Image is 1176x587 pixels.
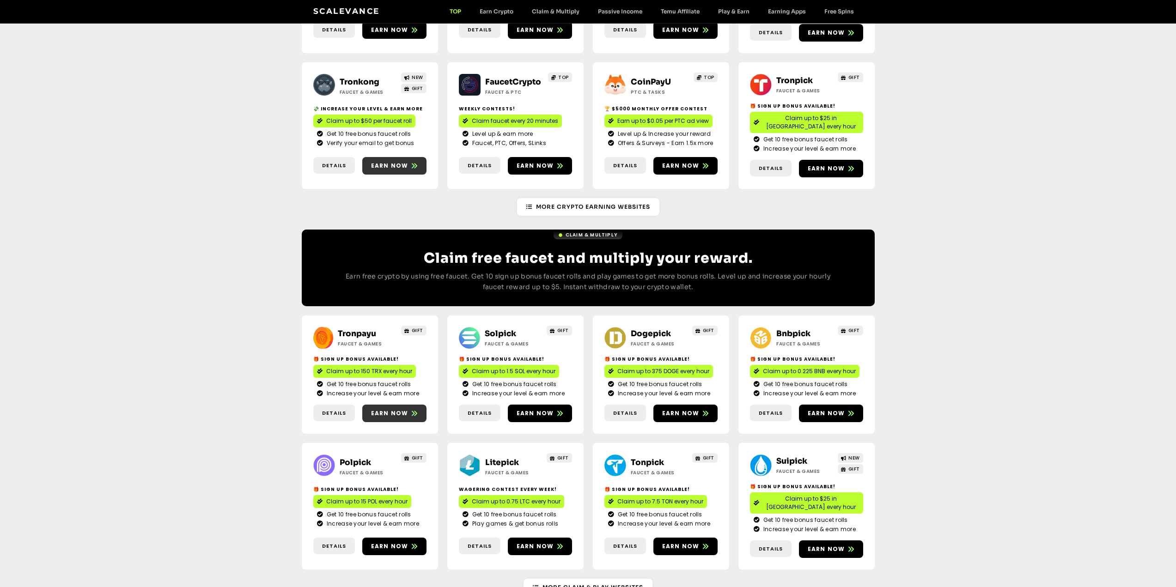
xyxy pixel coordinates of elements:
[401,73,427,82] a: NEW
[838,453,863,463] a: NEW
[759,409,783,417] span: Details
[631,469,689,476] h2: Faucet & Games
[703,454,714,461] span: GIFT
[472,367,555,375] span: Claim up to 1.5 SOL every hour
[763,495,859,511] span: Claim up to $25 in [GEOGRAPHIC_DATA] every hour
[322,409,346,417] span: Details
[313,115,415,127] a: Claim up to $50 per faucet roll
[508,405,572,422] a: Earn now
[662,409,700,418] span: Earn now
[694,73,718,82] a: TOP
[362,405,427,422] a: Earn now
[362,538,427,555] a: Earn now
[459,356,572,363] h2: 🎁 Sign Up Bonus Available!
[776,76,813,85] a: Tronpick
[322,26,346,34] span: Details
[615,510,702,519] span: Get 10 free bonus faucet rolls
[692,453,718,463] a: GIFT
[759,545,783,553] span: Details
[750,24,792,41] a: Details
[459,105,572,112] h2: Weekly contests!
[401,84,427,93] a: GIFT
[750,492,863,514] a: Claim up to $25 in [GEOGRAPHIC_DATA] every hour
[838,73,863,82] a: GIFT
[703,327,714,334] span: GIFT
[468,162,492,169] span: Details
[326,367,412,375] span: Claim up to 150 TRX every hour
[750,160,792,177] a: Details
[371,409,408,418] span: Earn now
[558,74,569,81] span: TOP
[548,73,572,82] a: TOP
[631,458,664,467] a: Tonpick
[613,409,637,417] span: Details
[324,389,419,398] span: Increase your level & earn more
[613,26,637,34] span: Details
[440,8,863,15] nav: Menu
[472,117,558,125] span: Claim faucet every 20 minutes
[362,21,427,39] a: Earn now
[547,326,572,335] a: GIFT
[709,8,759,15] a: Play & Earn
[547,453,572,463] a: GIFT
[617,497,703,506] span: Claim up to 7.5 TON every hour
[750,112,863,133] a: Claim up to $25 in [GEOGRAPHIC_DATA] every hour
[617,117,709,125] span: Earn up to $0.05 per PTC ad view
[313,6,380,16] a: Scalevance
[761,525,856,533] span: Increase your level & earn more
[604,405,646,422] a: Details
[653,157,718,175] a: Earn now
[848,466,860,472] span: GIFT
[604,115,713,127] a: Earn up to $0.05 per PTC ad view
[517,542,554,551] span: Earn now
[662,162,700,170] span: Earn now
[324,139,414,147] span: Verify your email to get bonus
[517,198,659,216] a: More Crypto Earning Websites
[776,468,834,475] h2: Faucet & Games
[440,8,470,15] a: TOP
[631,329,671,339] a: Dogepick
[508,21,572,39] a: Earn now
[371,26,408,34] span: Earn now
[763,114,859,131] span: Claim up to $25 in [GEOGRAPHIC_DATA] every hour
[750,405,792,422] a: Details
[692,326,718,335] a: GIFT
[339,250,838,266] h2: Claim free faucet and multiply your reward.
[750,483,863,490] h2: 🎁 Sign Up Bonus Available!
[470,139,546,147] span: Faucet, PTC, Offers, SLinks
[313,157,355,174] a: Details
[652,8,709,15] a: Temu Affiliate
[761,516,848,524] span: Get 10 free bonus faucet rolls
[761,145,856,153] span: Increase your level & earn more
[472,497,561,506] span: Claim up to 0.75 LTC every hour
[589,8,652,15] a: Passive Income
[604,538,646,555] a: Details
[604,486,718,493] h2: 🎁 Sign Up Bonus Available!
[615,380,702,388] span: Get 10 free bonus faucet rolls
[604,365,713,378] a: Claim up to 375 DOGE every hour
[468,26,492,34] span: Details
[459,115,562,127] a: Claim faucet every 20 minutes
[759,29,783,36] span: Details
[459,21,500,38] a: Details
[313,495,411,508] a: Claim up to 15 POL every hour
[808,409,845,418] span: Earn now
[848,454,860,461] span: NEW
[470,130,533,138] span: Level up & earn more
[326,497,408,506] span: Claim up to 15 POL every hour
[631,89,689,96] h2: ptc & Tasks
[617,367,709,375] span: Claim up to 375 DOGE every hour
[412,454,423,461] span: GIFT
[340,469,397,476] h2: Faucet & Games
[808,545,845,553] span: Earn now
[508,538,572,555] a: Earn now
[613,542,637,550] span: Details
[326,117,412,125] span: Claim up to $50 per faucet roll
[776,340,834,347] h2: Faucet & Games
[838,464,863,474] a: GIFT
[459,486,572,493] h2: Wagering contest every week!
[468,409,492,417] span: Details
[313,365,416,378] a: Claim up to 150 TRX every hour
[604,495,707,508] a: Claim up to 7.5 TON every hour
[470,510,557,519] span: Get 10 free bonus faucet rolls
